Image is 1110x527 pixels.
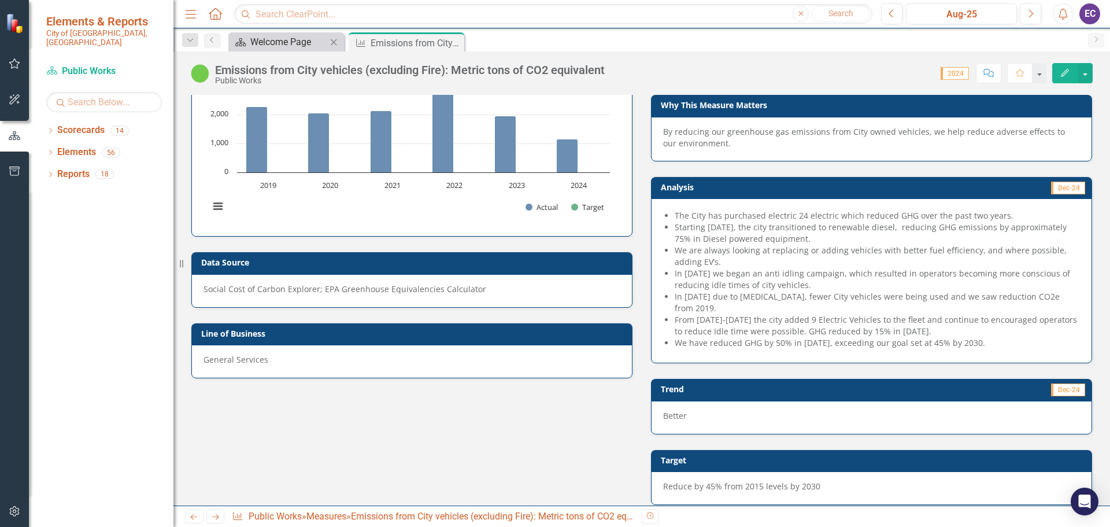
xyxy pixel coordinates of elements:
[384,180,401,190] text: 2021
[828,9,853,18] span: Search
[201,258,627,267] h3: Data Source
[46,14,162,28] span: Elements & Reports
[675,210,1080,222] li: The City has purchased electric 24 electric which reduced GHG over the past two years.
[95,169,114,179] div: 18
[941,67,969,80] span: 2024
[249,511,302,522] a: Public Works
[210,198,226,215] button: View chart menu, Chart
[661,183,867,191] h3: Analysis
[57,146,96,159] a: Elements
[203,51,616,224] svg: Interactive chart
[910,8,1013,21] div: Aug-25
[46,28,162,47] small: City of [GEOGRAPHIC_DATA], [GEOGRAPHIC_DATA]
[675,291,1080,314] li: In [DATE] due to [MEDICAL_DATA], fewer City vehicles were being used and we saw reduction CO2e fr...
[675,337,1080,349] li: We have reduced GHG by 50% in [DATE], exceeding our goal set at 45% by 2030.
[232,510,633,524] div: » »
[675,314,1080,337] li: From [DATE]-[DATE] the city added 9 Electric Vehicles to the fleet and continue to encouraged ope...
[661,456,1086,465] h3: Target
[191,64,209,83] img: On Track
[351,511,659,522] div: Emissions from City vehicles (excluding Fire): Metric tons of CO2 equivalent
[203,51,620,224] div: Chart. Highcharts interactive chart.
[663,410,687,421] span: Better
[250,35,327,49] div: Welcome Page
[812,6,869,22] button: Search
[661,101,1086,109] h3: Why This Measure Matters
[46,92,162,112] input: Search Below...
[231,35,327,49] a: Welcome Page
[675,268,1080,291] li: In [DATE] we began an anti idling campaign, which resulted in operators becoming more conscious o...
[57,168,90,181] a: Reports
[371,111,392,173] path: 2021, 2,126. Actual.
[571,180,587,190] text: 2024
[663,481,820,492] span: Reduce by 45% from 2015 levels by 2030
[201,329,627,338] h3: Line of Business
[1071,488,1098,515] div: Open Intercom Messenger
[46,65,162,78] a: Public Works
[509,180,525,190] text: 2023
[432,85,454,173] path: 2022, 3,026. Actual.
[306,511,346,522] a: Measures
[234,4,872,24] input: Search ClearPoint...
[906,3,1017,24] button: Aug-25
[1051,384,1085,396] span: Dec-24
[215,64,605,76] div: Emissions from City vehicles (excluding Fire): Metric tons of CO2 equivalent
[246,107,268,173] path: 2019, 2,277. Actual.
[663,126,1065,149] span: By reducing our greenhouse gas emissions from City owned vehicles, we help reduce adverse effects...
[260,180,276,190] text: 2019
[526,202,558,212] button: Show Actual
[675,222,1080,245] li: Starting [DATE], the city transitioned to renewable diesel, reducing GHG emissions by approximate...
[215,76,605,85] div: Public Works
[6,13,26,34] img: ClearPoint Strategy
[57,124,105,137] a: Scorecards
[203,283,620,295] div: Social Cost of Carbon Explorer; EPA Greenhouse Equivalencies Calculator
[308,113,330,173] path: 2020, 2,055. Actual.
[210,108,228,119] text: 2,000
[571,202,605,212] button: Show Target
[1079,3,1100,24] button: EC
[322,180,338,190] text: 2020
[371,36,461,50] div: Emissions from City vehicles (excluding Fire): Metric tons of CO2 equivalent
[102,148,120,157] div: 56
[661,385,829,393] h3: Trend
[110,126,129,135] div: 14
[1051,182,1085,194] span: Dec-24
[203,354,268,365] span: General Services
[446,180,462,190] text: 2022
[224,166,228,176] text: 0
[495,116,516,173] path: 2023, 1,943. Actual.
[675,245,1080,268] li: We are always looking at replacing or adding vehicles with better fuel efficiency, and where poss...
[246,85,578,173] g: Actual, bar series 1 of 2 with 6 bars.
[210,137,228,148] text: 1,000
[557,139,578,173] path: 2024, 1,153. Actual.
